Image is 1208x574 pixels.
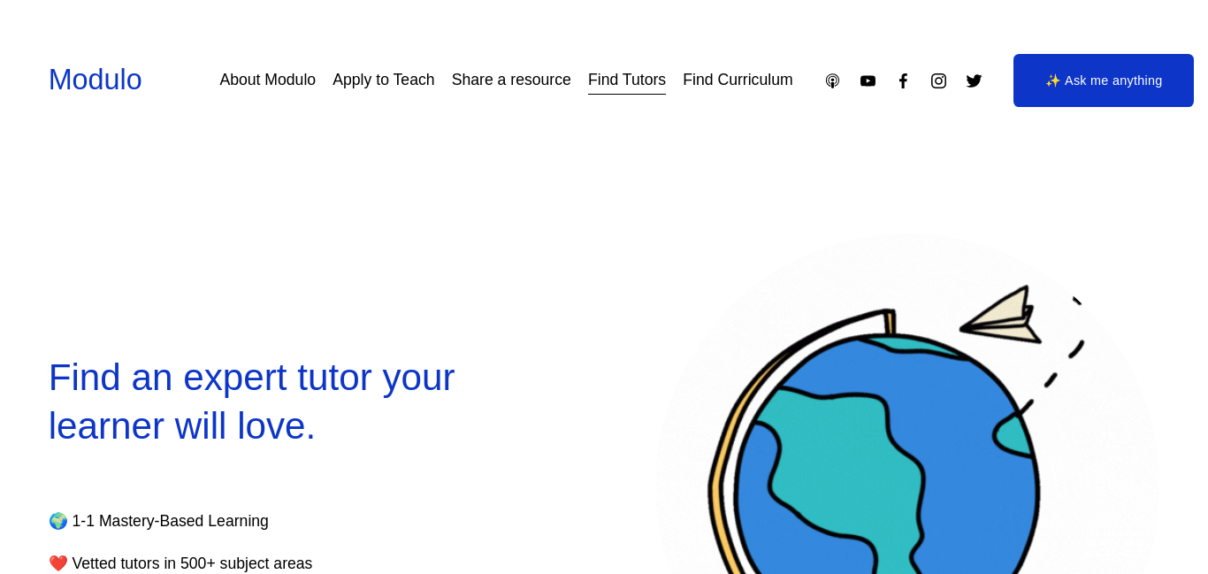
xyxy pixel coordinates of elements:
a: Facebook [894,72,913,90]
p: 🌍 1-1 Mastery-Based Learning [49,508,506,536]
a: Apple Podcasts [823,72,842,90]
a: About Modulo [219,65,316,96]
a: Twitter [965,72,983,90]
a: ✨ Ask me anything [1013,54,1194,107]
a: Find Tutors [588,65,666,96]
h2: Find an expert tutor your learner will love. [49,353,553,451]
a: Apply to Teach [333,65,434,96]
a: Find Curriculum [683,65,792,96]
a: Modulo [49,64,142,96]
a: Instagram [929,72,948,90]
a: Share a resource [452,65,571,96]
a: YouTube [859,72,877,90]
